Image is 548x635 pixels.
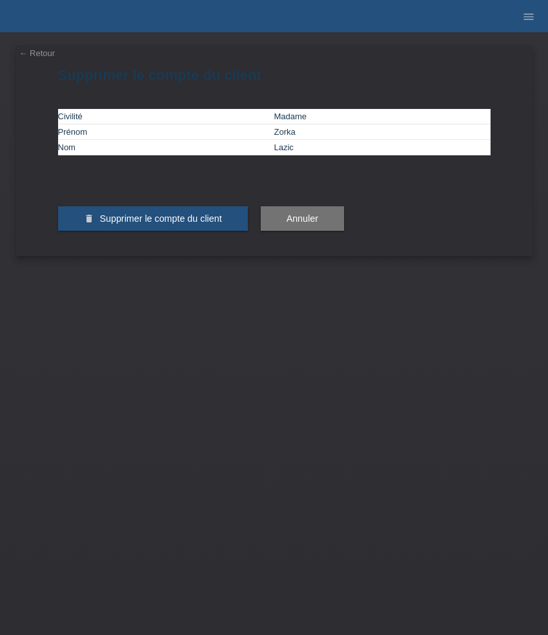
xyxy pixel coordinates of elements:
td: Civilité [58,109,274,124]
button: delete Supprimer le compte du client [58,206,248,231]
span: Supprimer le compte du client [99,213,221,224]
i: menu [522,10,535,23]
td: Madame [274,109,491,124]
a: ← Retour [19,48,56,58]
a: menu [516,12,542,20]
h1: Supprimer le compte du client [58,67,491,83]
td: Nom [58,140,274,155]
td: Lazic [274,140,491,155]
button: Annuler [261,206,344,231]
td: Prénom [58,124,274,140]
td: Zorka [274,124,491,140]
i: delete [84,213,94,224]
span: Annuler [287,213,318,224]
